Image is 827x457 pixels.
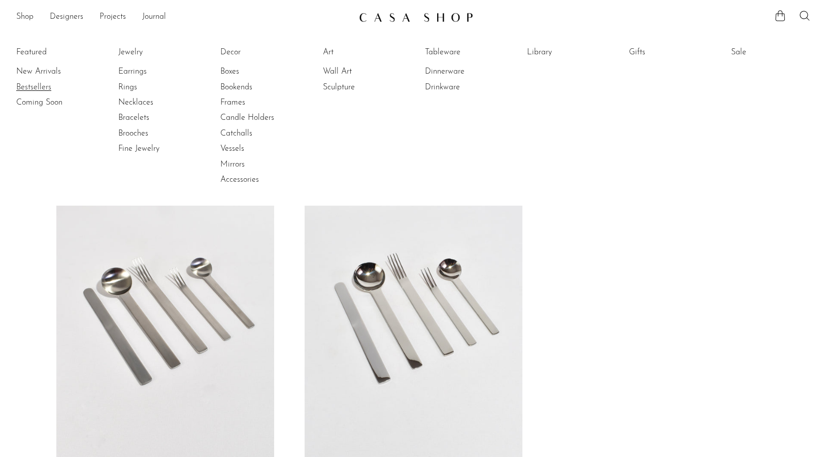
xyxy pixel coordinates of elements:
[629,45,705,64] ul: Gifts
[629,47,705,58] a: Gifts
[220,66,296,77] a: Boxes
[220,47,296,58] a: Decor
[50,11,83,24] a: Designers
[16,11,34,24] a: Shop
[16,82,92,93] a: Bestsellers
[220,159,296,170] a: Mirrors
[425,47,501,58] a: Tableware
[16,66,92,77] a: New Arrivals
[118,66,194,77] a: Earrings
[118,45,194,157] ul: Jewelry
[731,47,807,58] a: Sale
[425,45,501,95] ul: Tableware
[118,112,194,123] a: Bracelets
[118,128,194,139] a: Brooches
[16,9,351,26] ul: NEW HEADER MENU
[220,45,296,188] ul: Decor
[16,64,92,110] ul: Featured
[323,47,399,58] a: Art
[118,143,194,154] a: Fine Jewelry
[118,97,194,108] a: Necklaces
[220,82,296,93] a: Bookends
[16,9,351,26] nav: Desktop navigation
[220,143,296,154] a: Vessels
[16,97,92,108] a: Coming Soon
[323,66,399,77] a: Wall Art
[220,97,296,108] a: Frames
[118,82,194,93] a: Rings
[731,45,807,64] ul: Sale
[527,45,603,64] ul: Library
[323,82,399,93] a: Sculpture
[142,11,166,24] a: Journal
[425,82,501,93] a: Drinkware
[220,174,296,185] a: Accessories
[100,11,126,24] a: Projects
[323,45,399,95] ul: Art
[220,128,296,139] a: Catchalls
[527,47,603,58] a: Library
[220,112,296,123] a: Candle Holders
[118,47,194,58] a: Jewelry
[425,66,501,77] a: Dinnerware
